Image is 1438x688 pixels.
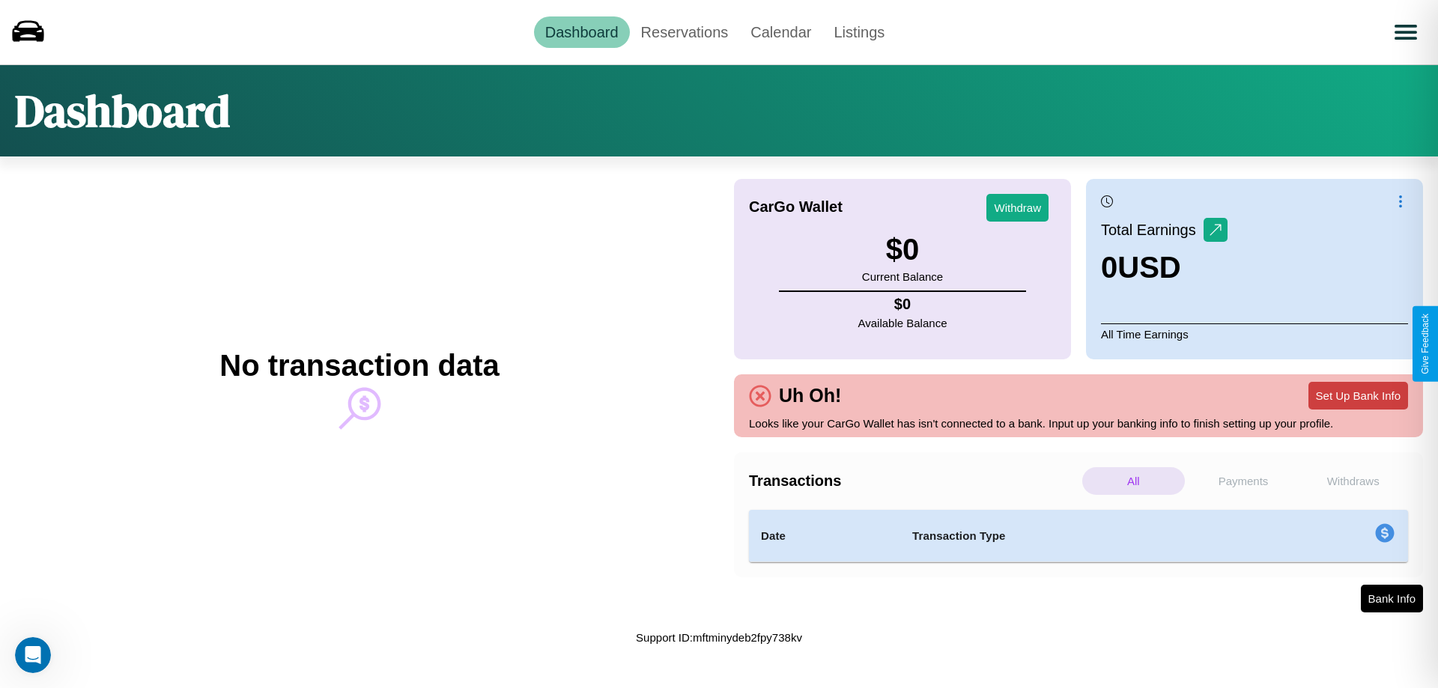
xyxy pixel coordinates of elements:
[761,527,888,545] h4: Date
[862,233,943,267] h3: $ 0
[219,349,499,383] h2: No transaction data
[771,385,849,407] h4: Uh Oh!
[862,267,943,287] p: Current Balance
[15,637,51,673] iframe: Intercom live chat
[1385,11,1427,53] button: Open menu
[858,296,947,313] h4: $ 0
[636,627,802,648] p: Support ID: mftminydeb2fpy738kv
[749,472,1078,490] h4: Transactions
[912,527,1252,545] h4: Transaction Type
[1101,251,1228,284] h3: 0 USD
[1101,323,1408,344] p: All Time Earnings
[749,510,1408,562] table: simple table
[534,16,630,48] a: Dashboard
[749,413,1408,433] p: Looks like your CarGo Wallet has isn't connected to a bank. Input up your banking info to finish ...
[1420,314,1431,374] div: Give Feedback
[1082,467,1185,495] p: All
[739,16,822,48] a: Calendar
[15,80,230,141] h1: Dashboard
[1361,585,1423,612] button: Bank Info
[986,194,1049,222] button: Withdraw
[1308,382,1408,410] button: Set Up Bank Info
[1302,467,1404,495] p: Withdraws
[1192,467,1295,495] p: Payments
[858,313,947,333] p: Available Balance
[630,16,740,48] a: Reservations
[1101,216,1204,243] p: Total Earnings
[749,198,843,216] h4: CarGo Wallet
[822,16,896,48] a: Listings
